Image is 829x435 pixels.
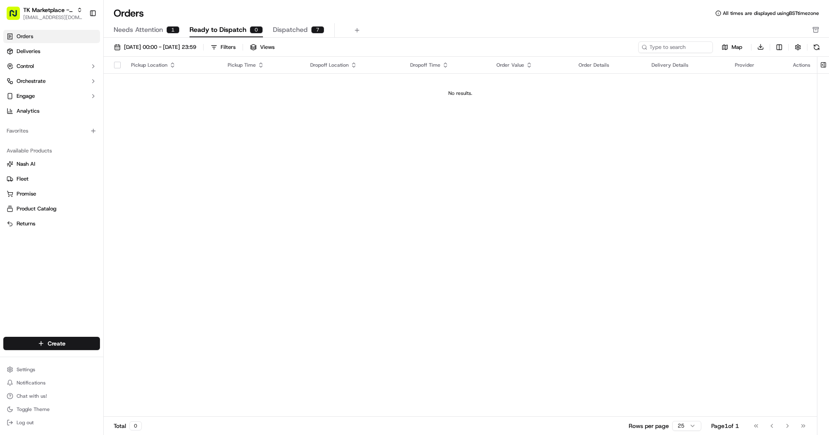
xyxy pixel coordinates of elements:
div: Provider [735,62,780,68]
span: [DATE] 00:00 - [DATE] 23:59 [124,43,196,51]
h1: Orders [114,7,144,20]
button: Filters [207,41,239,53]
div: Total [114,421,142,430]
button: Log out [3,417,100,428]
button: [EMAIL_ADDRESS][DOMAIN_NAME] [23,14,83,21]
span: Engage [17,92,35,100]
button: Promise [3,187,100,201]
div: 7 [311,26,324,34]
button: Notifications [3,377,100,389]
span: Log out [17,419,34,426]
button: Map [716,42,748,52]
button: Returns [3,217,100,230]
a: Nash AI [7,160,97,168]
span: Ready to Dispatch [190,25,246,35]
button: Refresh [811,41,822,53]
span: Orders [17,33,33,40]
button: Engage [3,89,100,103]
span: Chat with us! [17,393,47,399]
button: Control [3,60,100,73]
span: Analytics [17,107,39,115]
a: Product Catalog [7,205,97,213]
span: Nash AI [17,160,35,168]
span: Toggle Theme [17,406,50,413]
div: Dropoff Time [410,62,483,68]
div: Available Products [3,144,100,157]
button: Views [246,41,278,53]
a: Promise [7,190,97,198]
button: TK Marketplace - TKD[EMAIL_ADDRESS][DOMAIN_NAME] [3,3,86,23]
button: Fleet [3,172,100,186]
span: Notifications [17,379,46,386]
div: Delivery Details [652,62,722,68]
span: Needs Attention [114,25,163,35]
div: 0 [250,26,263,34]
button: Settings [3,364,100,375]
button: TK Marketplace - TKD [23,6,73,14]
div: Pickup Time [228,62,297,68]
span: Dispatched [273,25,308,35]
span: Orchestrate [17,77,46,85]
span: Settings [17,366,35,373]
div: Order Value [496,62,565,68]
a: Fleet [7,175,97,183]
a: Returns [7,220,97,227]
a: Analytics [3,104,100,118]
div: Actions [793,62,810,68]
span: Map [732,43,742,51]
div: 1 [166,26,180,34]
div: Order Details [579,62,638,68]
span: Views [260,43,275,51]
button: Product Catalog [3,202,100,215]
button: Orchestrate [3,75,100,88]
a: Deliveries [3,45,100,58]
p: Rows per page [629,422,669,430]
span: Returns [17,220,35,227]
button: Nash AI [3,157,100,171]
div: No results. [107,90,814,97]
button: Create [3,337,100,350]
button: Toggle Theme [3,404,100,415]
div: Pickup Location [131,62,214,68]
span: Promise [17,190,36,198]
input: Type to search [638,41,713,53]
span: All times are displayed using BST timezone [723,10,819,17]
div: Filters [221,43,236,51]
div: Dropoff Location [310,62,397,68]
div: Page 1 of 1 [711,422,739,430]
div: Favorites [3,124,100,138]
button: Chat with us! [3,390,100,402]
span: Deliveries [17,48,40,55]
button: [DATE] 00:00 - [DATE] 23:59 [110,41,200,53]
div: 0 [129,421,142,430]
span: Control [17,63,34,70]
span: Product Catalog [17,205,56,213]
span: Create [48,339,66,348]
span: Fleet [17,175,29,183]
a: Orders [3,30,100,43]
